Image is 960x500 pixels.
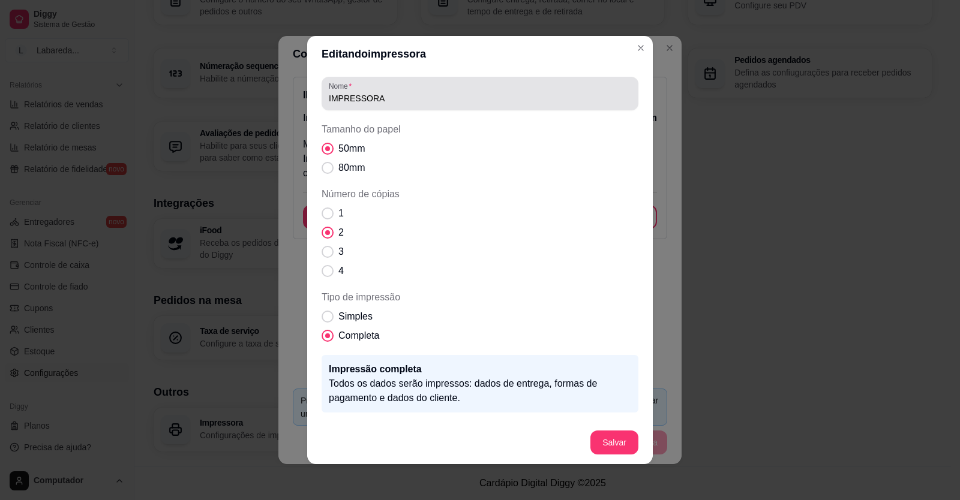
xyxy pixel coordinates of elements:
header: Editando impressora [307,36,653,72]
span: 4 [338,264,344,278]
button: Salvar [590,430,638,454]
span: Número de cópias [322,187,638,201]
span: 50mm [338,141,365,156]
span: 80mm [338,161,365,175]
span: 2 [338,225,344,240]
input: Nome [329,92,631,104]
span: Completa [338,329,379,343]
span: 3 [338,245,344,259]
p: Impressão completa [329,362,631,376]
div: Número de cópias [322,187,638,278]
div: Tamanho do papel [322,122,638,175]
button: Close [631,38,650,58]
span: Tipo de impressão [322,290,638,305]
span: Simples [338,309,373,324]
div: Tipo de impressão [322,290,638,343]
p: Todos os dados serão impressos: dados de entrega, formas de pagamento e dados do cliente. [329,376,631,405]
span: Tamanho do papel [322,122,638,137]
span: 1 [338,206,344,221]
label: Nome [329,81,356,91]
